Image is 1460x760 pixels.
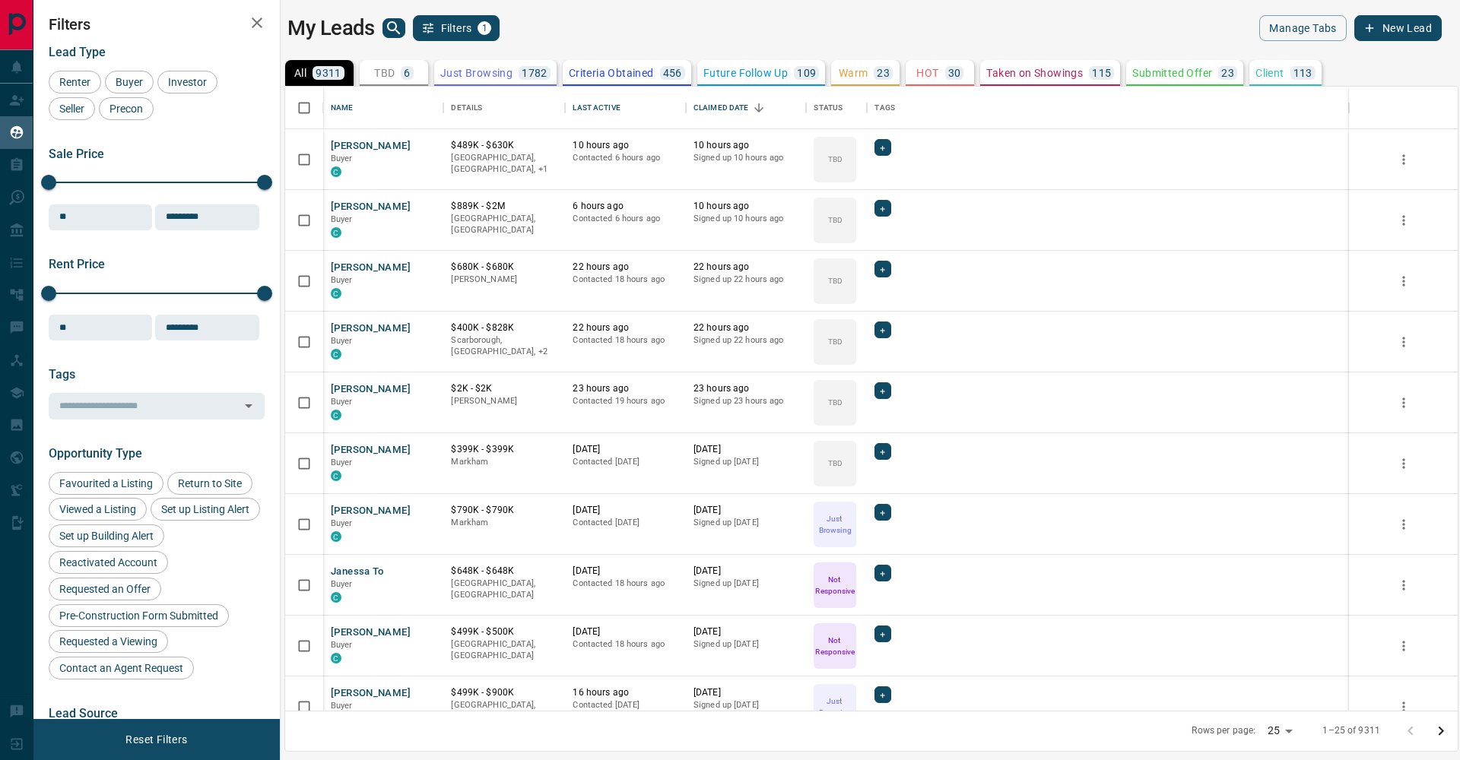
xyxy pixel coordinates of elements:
p: [GEOGRAPHIC_DATA], [GEOGRAPHIC_DATA] [451,213,557,236]
p: 113 [1293,68,1312,78]
p: Signed up [DATE] [693,699,798,711]
p: 10 hours ago [693,139,798,152]
p: Taken on Showings [986,68,1083,78]
span: 1 [479,23,490,33]
span: Buyer [331,275,353,285]
button: Sort [748,97,770,119]
p: Future Follow Up [703,68,788,78]
p: [GEOGRAPHIC_DATA], [GEOGRAPHIC_DATA] [451,699,557,723]
span: Requested a Viewing [54,635,163,648]
div: Requested a Viewing [49,630,168,653]
span: Return to Site [173,477,247,489]
p: $400K - $828K [451,321,557,334]
div: Claimed Date [693,87,749,129]
div: + [874,565,890,581]
p: Toronto [451,152,557,176]
p: Client [1255,68,1284,78]
span: + [880,444,885,459]
span: Buyer [331,154,353,163]
div: Last Active [565,87,685,129]
p: Signed up 22 hours ago [693,334,798,347]
p: 23 hours ago [573,382,678,395]
p: Contacted 19 hours ago [573,395,678,407]
div: Contact an Agent Request [49,657,194,679]
p: $790K - $790K [451,504,557,517]
div: Reactivated Account [49,551,168,574]
span: Buyer [110,76,148,88]
button: more [1392,209,1415,232]
span: Renter [54,76,96,88]
div: + [874,139,890,156]
button: [PERSON_NAME] [331,321,411,336]
p: [DATE] [693,625,798,638]
p: [DATE] [693,504,798,517]
p: 6 [404,68,410,78]
p: 30 [948,68,961,78]
p: Markham [451,456,557,468]
button: more [1392,695,1415,718]
div: Details [451,87,482,129]
span: Buyer [331,336,353,346]
p: Not Responsive [815,635,855,657]
span: Requested an Offer [54,583,156,595]
div: condos.ca [331,288,341,299]
span: Buyer [331,214,353,224]
span: Buyer [331,458,353,467]
button: [PERSON_NAME] [331,504,411,518]
span: Buyer [331,397,353,407]
p: Contacted [DATE] [573,699,678,711]
p: Signed up [DATE] [693,638,798,651]
span: Lead Type [49,45,106,59]
div: condos.ca [331,653,341,663]
p: Markham [451,517,557,529]
p: 10 hours ago [573,139,678,152]
p: $499K - $900K [451,686,557,699]
p: $2K - $2K [451,382,557,395]
p: Contacted 6 hours ago [573,152,678,164]
div: Tags [874,87,895,129]
p: 115 [1092,68,1111,78]
div: Investor [157,71,217,93]
p: Just Browsing [440,68,513,78]
p: [DATE] [573,443,678,456]
p: [DATE] [693,565,798,578]
button: more [1392,270,1415,293]
p: Not Responsive [815,574,855,597]
div: + [874,261,890,277]
div: Requested an Offer [49,578,161,600]
p: Warm [839,68,868,78]
p: TBD [374,68,395,78]
p: Submitted Offer [1132,68,1212,78]
p: [PERSON_NAME] [451,395,557,407]
button: Janessa To [331,565,384,579]
p: Contacted 18 hours ago [573,638,678,651]
div: Name [331,87,354,129]
div: Pre-Construction Form Submitted [49,604,229,627]
span: Opportunity Type [49,446,142,461]
div: condos.ca [331,410,341,420]
span: Pre-Construction Form Submitted [54,610,224,622]
span: Favourited a Listing [54,477,158,489]
div: Return to Site [167,472,252,495]
button: more [1392,452,1415,475]
p: Signed up [DATE] [693,517,798,529]
div: condos.ca [331,227,341,238]
span: + [880,201,885,216]
p: [DATE] [693,443,798,456]
p: Contacted 18 hours ago [573,334,678,347]
p: 22 hours ago [573,321,678,334]
span: Viewed a Listing [54,503,141,515]
div: condos.ca [331,592,341,603]
div: condos.ca [331,531,341,542]
div: Seller [49,97,95,120]
p: [DATE] [573,625,678,638]
p: 23 hours ago [693,382,798,395]
span: Lead Source [49,706,118,720]
p: [DATE] [573,504,678,517]
button: more [1392,513,1415,536]
p: 1782 [522,68,547,78]
div: condos.ca [331,166,341,177]
p: 22 hours ago [693,321,798,334]
button: [PERSON_NAME] [331,382,411,397]
p: TBD [828,397,843,408]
